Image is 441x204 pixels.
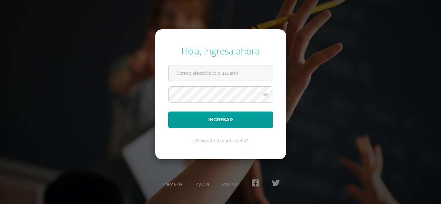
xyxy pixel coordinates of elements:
[222,181,239,187] a: Presskit
[168,45,273,57] div: Hola, ingresa ahora
[193,138,248,144] a: ¿Olvidaste tu contraseña?
[196,181,209,187] a: Ayuda
[169,65,273,81] input: Correo electrónico o usuario
[168,112,273,128] button: Ingresar
[161,181,183,187] a: Acerca de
